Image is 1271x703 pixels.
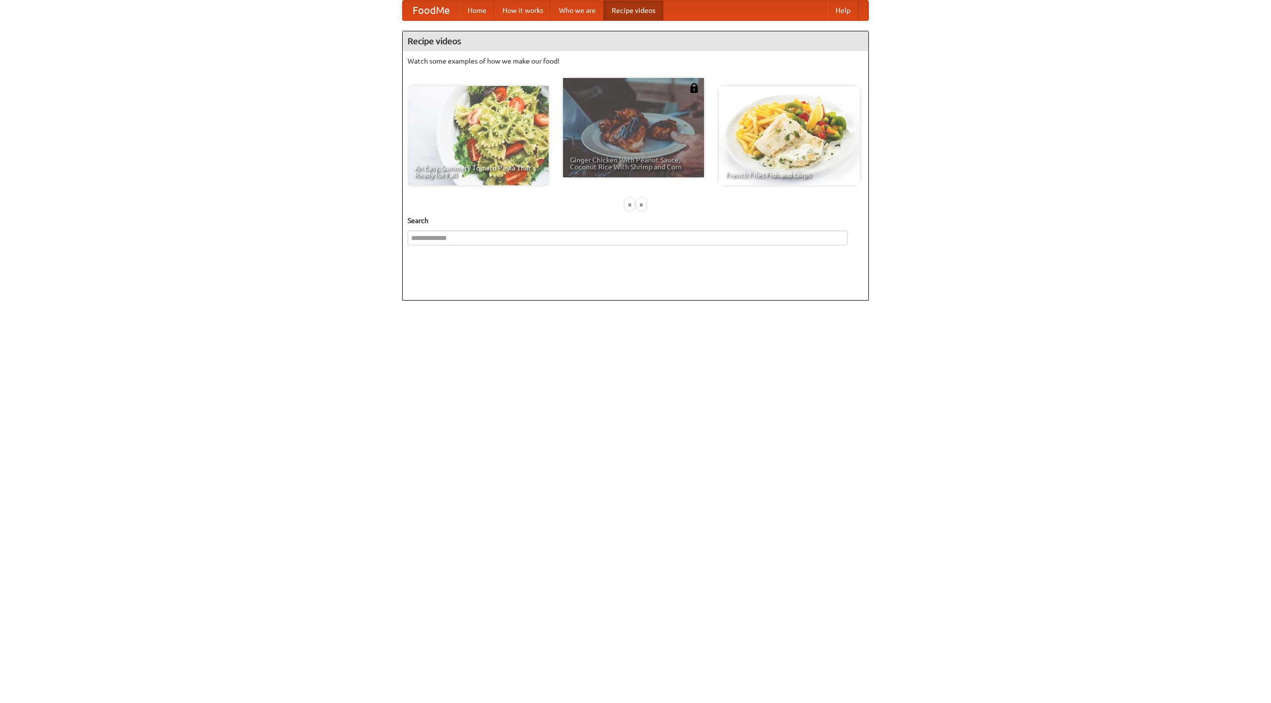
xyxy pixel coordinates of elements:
[408,56,863,66] p: Watch some examples of how we make our food!
[403,0,460,20] a: FoodMe
[719,86,860,185] a: French Fries Fish and Chips
[408,86,549,185] a: An Easy, Summery Tomato Pasta That's Ready for Fall
[637,198,646,211] div: »
[726,171,853,178] span: French Fries Fish and Chips
[828,0,858,20] a: Help
[415,164,542,178] span: An Easy, Summery Tomato Pasta That's Ready for Fall
[460,0,494,20] a: Home
[551,0,604,20] a: Who we are
[494,0,551,20] a: How it works
[408,216,863,226] h5: Search
[403,31,868,51] h4: Recipe videos
[625,198,634,211] div: «
[604,0,663,20] a: Recipe videos
[689,83,699,93] img: 483408.png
